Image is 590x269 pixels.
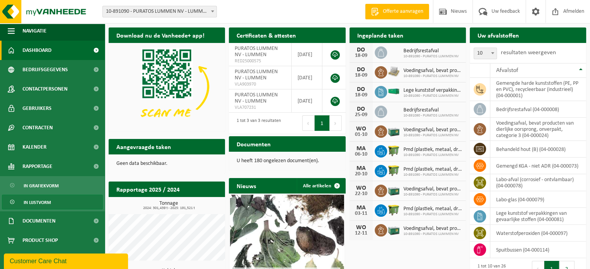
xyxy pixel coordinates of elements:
[353,191,369,197] div: 22-10
[330,115,342,131] button: Next
[403,186,462,192] span: Voedingsafval, bevat producten van dierlijke oorsprong, onverpakt, categorie 3
[109,43,225,130] img: Download de VHEPlus App
[403,226,462,232] span: Voedingsafval, bevat producten van dierlijke oorsprong, onverpakt, categorie 3
[22,211,55,231] span: Documenten
[387,203,400,216] img: WB-1100-HPE-GN-50
[403,94,462,98] span: 10-891090 - PURATOS LUMMEN NV
[350,27,411,43] h2: Ingeplande taken
[235,105,285,111] span: VLA707231
[490,141,586,158] td: behandeld hout (B) (04-000028)
[353,165,369,171] div: MA
[109,139,179,154] h2: Aangevraagde taken
[22,231,58,250] span: Product Shop
[353,93,369,98] div: 18-09
[22,137,47,157] span: Kalender
[24,195,51,210] span: In lijstvorm
[353,67,369,73] div: DO
[490,242,586,258] td: spuitbussen (04-000114)
[490,225,586,242] td: Waterstofperoxiden (04-000097)
[22,99,52,118] span: Gebruikers
[474,48,497,59] span: 10
[292,89,323,113] td: [DATE]
[403,206,462,212] span: Pmd (plastiek, metaal, drankkartons) (bedrijven)
[235,92,278,104] span: PURATOS LUMMEN NV - LUMMEN
[353,86,369,93] div: DO
[112,201,225,210] h3: Tonnage
[387,164,400,177] img: WB-1100-HPE-GN-50
[353,171,369,177] div: 20-10
[403,48,459,54] span: Bedrijfsrestafval
[235,46,278,58] span: PURATOS LUMMEN NV - LUMMEN
[353,73,369,78] div: 18-09
[403,212,462,217] span: 10-891090 - PURATOS LUMMEN NV
[381,8,425,15] span: Offerte aanvragen
[387,65,400,78] img: LP-PA-00000-WDN-11
[22,21,47,41] span: Navigatie
[22,79,67,99] span: Contactpersonen
[387,223,400,236] img: PB-LB-0680-HPE-GN-01
[297,178,345,194] a: Alle artikelen
[353,205,369,211] div: MA
[167,197,224,212] a: Bekijk rapportage
[353,112,369,118] div: 25-09
[353,126,369,132] div: WO
[490,174,586,191] td: labo-afval (corrosief - ontvlambaar) (04-000078)
[22,118,53,137] span: Contracten
[403,127,462,133] span: Voedingsafval, bevat producten van dierlijke oorsprong, onverpakt, categorie 3
[229,178,264,193] h2: Nieuws
[22,41,52,60] span: Dashboard
[403,166,462,173] span: Pmd (plastiek, metaal, drankkartons) (bedrijven)
[353,132,369,137] div: 01-10
[2,178,103,193] a: In grafiekvorm
[235,69,278,81] span: PURATOS LUMMEN NV - LUMMEN
[292,66,323,89] td: [DATE]
[229,136,279,151] h2: Documenten
[109,182,187,197] h2: Rapportage 2025 / 2024
[353,47,369,53] div: DO
[353,53,369,58] div: 18-09
[237,158,337,164] p: U heeft 180 ongelezen document(en).
[365,4,429,19] a: Offerte aanvragen
[112,206,225,210] span: 2024: 301,439 t - 2025: 191,521 t
[353,224,369,231] div: WO
[353,152,369,157] div: 06-10
[403,107,459,113] span: Bedrijfsrestafval
[490,118,586,141] td: voedingsafval, bevat producten van dierlijke oorsprong, onverpakt, categorie 3 (04-000024)
[403,147,462,153] span: Pmd (plastiek, metaal, drankkartons) (bedrijven)
[353,231,369,236] div: 12-11
[490,78,586,101] td: gemengde harde kunststoffen (PE, PP en PVC), recycleerbaar (industrieel) (04-000001)
[353,211,369,216] div: 03-11
[292,43,323,66] td: [DATE]
[403,133,462,138] span: 10-891090 - PURATOS LUMMEN NV
[403,54,459,59] span: 10-891090 - PURATOS LUMMEN NV
[403,113,459,118] span: 10-891090 - PURATOS LUMMEN NV
[387,183,400,197] img: PB-LB-0680-HPE-GN-01
[470,27,527,43] h2: Uw afvalstoffen
[116,161,217,166] p: Geen data beschikbaar.
[387,124,400,137] img: PB-LB-0680-HPE-GN-01
[229,27,304,43] h2: Certificaten & attesten
[353,185,369,191] div: WO
[235,81,285,87] span: VLA903970
[490,158,586,174] td: gemengd KGA - niet ADR (04-000073)
[490,191,586,208] td: labo-glas (04-000079)
[501,50,556,56] label: resultaten weergeven
[387,88,400,95] img: HK-RS-30-GN-00
[24,178,59,193] span: In grafiekvorm
[235,58,285,64] span: RED25000575
[315,115,330,131] button: 1
[233,115,281,132] div: 1 tot 3 van 3 resultaten
[353,106,369,112] div: DO
[403,87,462,94] span: Lege kunststof verpakkingen van gevaarlijke stoffen
[403,192,462,197] span: 10-891090 - PURATOS LUMMEN NV
[403,68,462,74] span: Voedingsafval, bevat producten van dierlijke oorsprong, gemengde verpakking (exc...
[496,67,518,74] span: Afvalstof
[109,27,212,43] h2: Download nu de Vanheede+ app!
[490,208,586,225] td: lege kunststof verpakkingen van gevaarlijke stoffen (04-000081)
[4,252,130,269] iframe: chat widget
[403,153,462,158] span: 10-891090 - PURATOS LUMMEN NV
[103,6,216,17] span: 10-891090 - PURATOS LUMMEN NV - LUMMEN
[403,232,462,236] span: 10-891090 - PURATOS LUMMEN NV
[22,157,52,176] span: Rapportage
